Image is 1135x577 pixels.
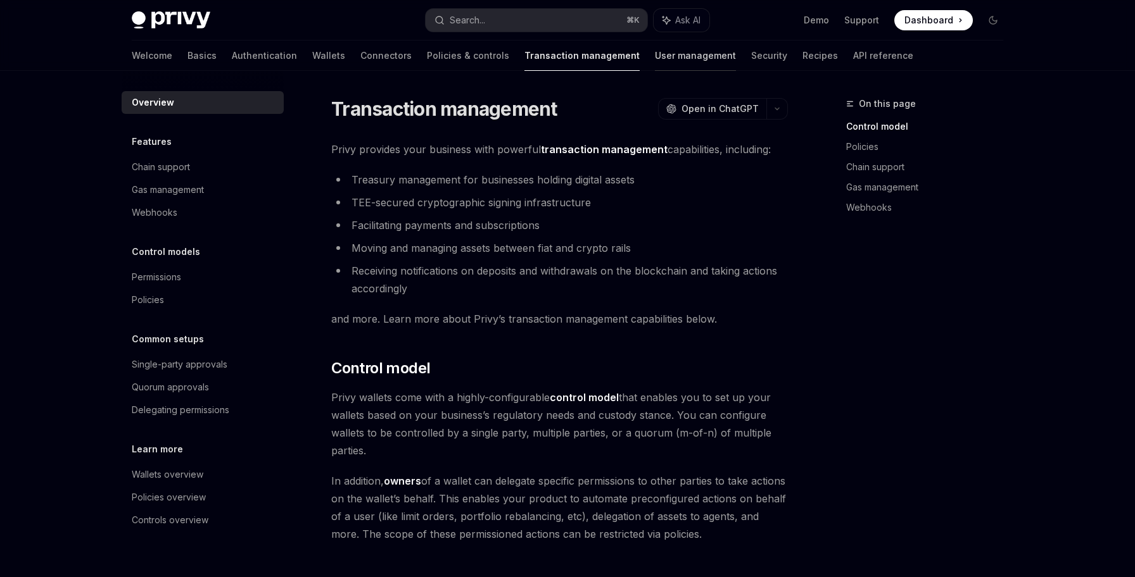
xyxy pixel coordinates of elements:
[132,442,183,457] h5: Learn more
[846,157,1013,177] a: Chain support
[904,14,953,27] span: Dashboard
[804,14,829,27] a: Demo
[122,178,284,201] a: Gas management
[450,13,485,28] div: Search...
[232,40,297,71] a: Authentication
[132,182,204,197] div: Gas management
[626,15,640,25] span: ⌘ K
[894,10,973,30] a: Dashboard
[122,353,284,376] a: Single-party approvals
[132,11,210,29] img: dark logo
[654,9,709,32] button: Ask AI
[655,40,736,71] a: User management
[846,137,1013,157] a: Policies
[122,509,284,531] a: Controls overview
[426,9,647,32] button: Search...⌘K
[312,40,345,71] a: Wallets
[427,40,509,71] a: Policies & controls
[331,262,788,297] li: Receiving notifications on deposits and withdrawals on the blockchain and taking actions accordingly
[132,159,190,175] div: Chain support
[122,266,284,288] a: Permissions
[122,91,284,114] a: Overview
[122,399,284,421] a: Delegating permissions
[122,288,284,311] a: Policies
[802,40,838,71] a: Recipes
[331,171,788,189] li: Treasury management for businesses holding digital assets
[331,358,430,378] span: Control model
[132,244,200,259] h5: Control models
[132,380,209,395] div: Quorum approvals
[360,40,412,71] a: Connectors
[132,332,204,347] h5: Common setups
[132,402,229,418] div: Delegating permissions
[541,143,668,156] strong: transaction management
[122,486,284,509] a: Policies overview
[682,102,759,115] span: Open in ChatGPT
[331,310,788,328] span: and more. Learn more about Privy’s transaction management capabilities below.
[331,97,557,120] h1: Transaction management
[983,10,1003,30] button: Toggle dark mode
[132,292,164,307] div: Policies
[331,194,788,211] li: TEE-secured cryptographic signing infrastructure
[122,201,284,224] a: Webhooks
[331,140,788,158] span: Privy provides your business with powerful capabilities, including:
[132,205,177,220] div: Webhooks
[675,14,701,27] span: Ask AI
[122,463,284,486] a: Wallets overview
[331,472,788,543] span: In addition, of a wallet can delegate specific permissions to other parties to take actions on th...
[132,95,174,110] div: Overview
[384,475,421,488] a: owners
[122,156,284,178] a: Chain support
[331,388,788,459] span: Privy wallets come with a highly-configurable that enables you to set up your wallets based on yo...
[844,14,879,27] a: Support
[658,98,766,120] button: Open in ChatGPT
[132,512,208,528] div: Controls overview
[132,490,206,505] div: Policies overview
[846,116,1013,137] a: Control model
[846,177,1013,197] a: Gas management
[331,239,788,257] li: Moving and managing assets between fiat and crypto rails
[846,197,1013,218] a: Webhooks
[187,40,217,71] a: Basics
[550,391,619,404] a: control model
[524,40,640,71] a: Transaction management
[132,270,181,285] div: Permissions
[751,40,787,71] a: Security
[122,376,284,399] a: Quorum approvals
[132,467,203,482] div: Wallets overview
[132,40,172,71] a: Welcome
[550,391,619,404] strong: control model
[132,134,172,149] h5: Features
[132,357,227,372] div: Single-party approvals
[859,96,916,111] span: On this page
[853,40,913,71] a: API reference
[331,216,788,234] li: Facilitating payments and subscriptions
